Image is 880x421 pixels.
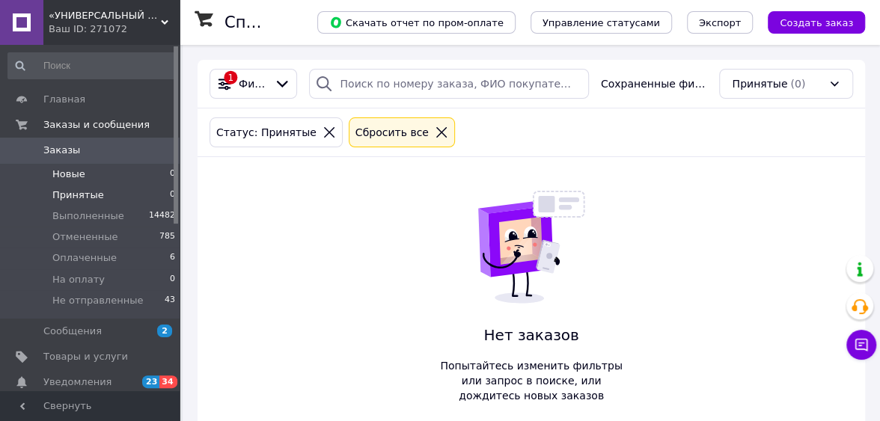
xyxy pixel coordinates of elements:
span: (0) [790,78,805,90]
span: Управление статусами [543,17,660,28]
span: На оплату [52,273,105,286]
span: Выполненные [52,209,124,223]
span: 2 [157,325,172,337]
span: 14482 [149,209,175,223]
span: Попытайтесь изменить фильтры или запрос в поиске, или дождитесь новых заказов [433,358,630,403]
a: Создать заказ [753,16,865,28]
span: Принятые [52,188,104,202]
span: 23 [142,375,159,388]
button: Скачать отчет по пром-оплате [317,11,516,34]
span: 0 [170,188,175,202]
span: «УНИВЕРСАЛЬНЫЙ БАЗАР» [49,9,161,22]
span: 43 [165,294,175,307]
span: 0 [170,168,175,181]
input: Поиск [7,52,177,79]
span: Уведомления [43,375,111,389]
span: Сообщения [43,325,102,338]
span: Заказы и сообщения [43,118,150,132]
span: Фильтры [239,76,268,91]
span: 34 [159,375,177,388]
div: Сбросить все [352,124,432,141]
span: Не отправленные [52,294,143,307]
span: Новые [52,168,85,181]
span: Нет заказов [433,325,630,346]
span: 0 [170,273,175,286]
input: Поиск по номеру заказа, ФИО покупателя, номеру телефона, Email, номеру накладной [309,69,588,99]
span: 6 [170,251,175,265]
span: Экспорт [699,17,741,28]
button: Создать заказ [768,11,865,34]
span: Оплаченные [52,251,117,265]
button: Чат с покупателем [846,330,876,360]
span: Принятые [732,76,787,91]
button: Экспорт [687,11,753,34]
div: Ваш ID: 271072 [49,22,180,36]
span: Главная [43,93,85,106]
span: Заказы [43,144,80,157]
span: Создать заказ [780,17,853,28]
div: Статус: Принятые [213,124,320,141]
span: Скачать отчет по пром-оплате [329,16,504,29]
span: 785 [159,230,175,244]
h1: Список заказов [224,13,353,31]
button: Управление статусами [531,11,672,34]
span: Отмененные [52,230,117,244]
span: Товары и услуги [43,350,128,363]
span: Сохраненные фильтры: [601,76,708,91]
